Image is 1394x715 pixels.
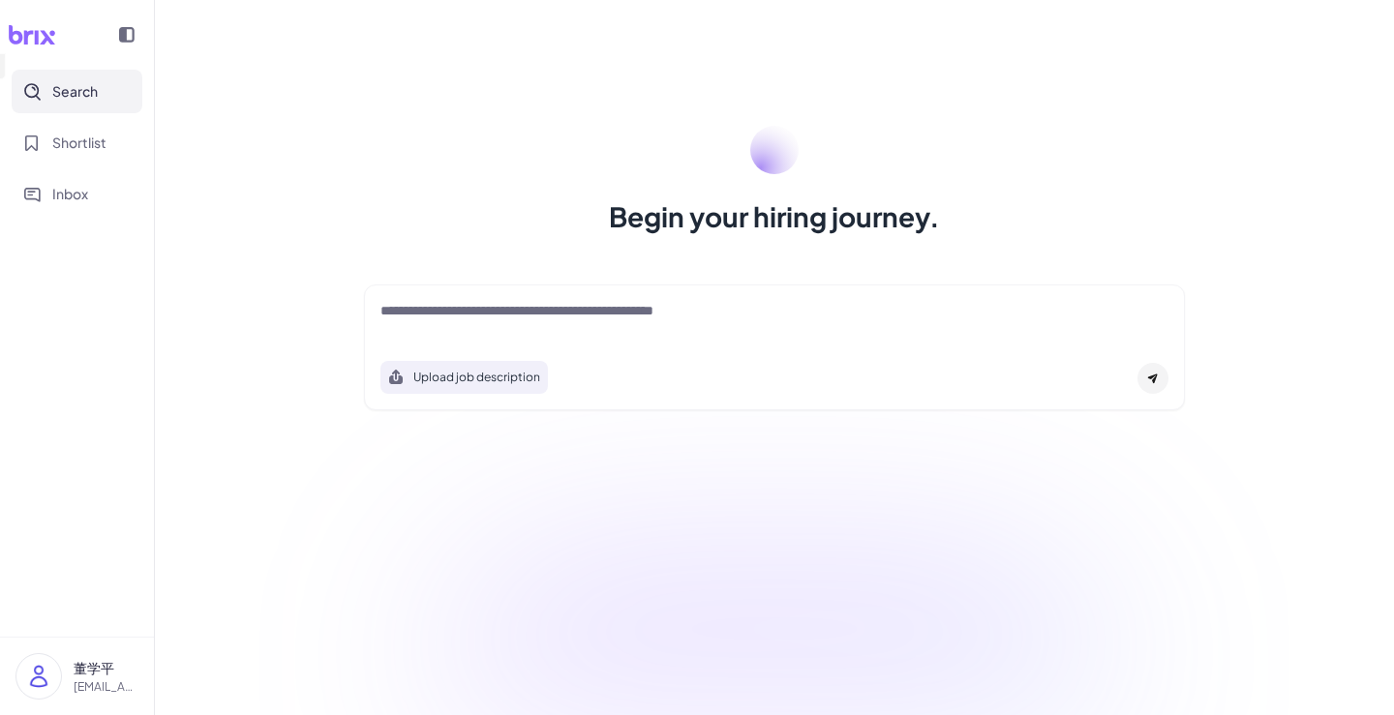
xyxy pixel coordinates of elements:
button: Search [12,70,142,113]
button: Shortlist [12,121,142,164]
span: Shortlist [52,133,106,153]
span: Search [52,81,98,102]
button: Inbox [12,172,142,216]
p: [EMAIL_ADDRESS][DOMAIN_NAME] [74,678,138,696]
span: Inbox [52,184,88,204]
p: 董学平 [74,658,138,678]
img: user_logo.png [16,654,61,699]
button: Search using job description [380,361,548,394]
h1: Begin your hiring journey. [609,197,940,236]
